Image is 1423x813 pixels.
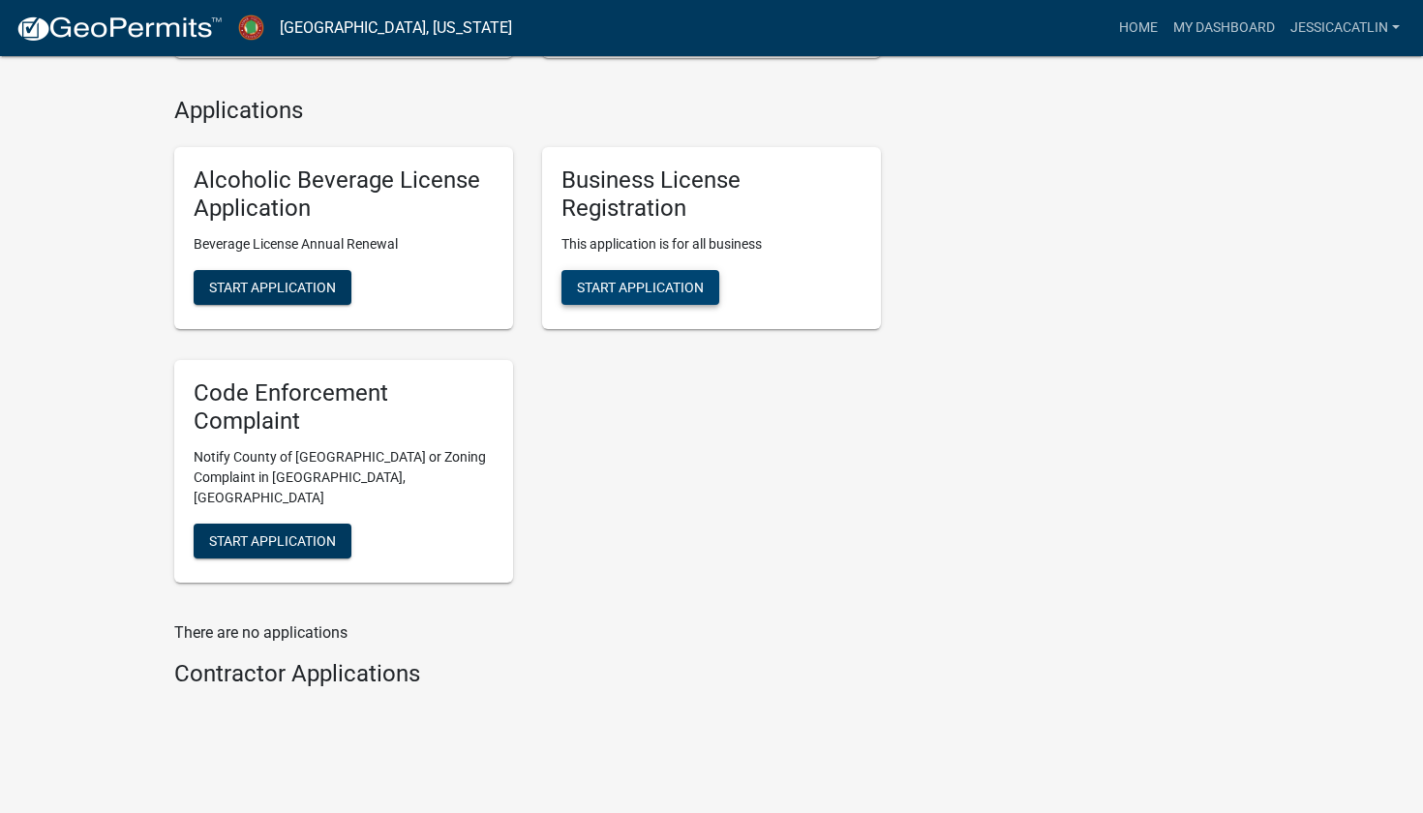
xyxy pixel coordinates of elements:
[209,280,336,295] span: Start Application
[174,97,881,125] h4: Applications
[194,166,494,223] h5: Alcoholic Beverage License Application
[280,12,512,45] a: [GEOGRAPHIC_DATA], [US_STATE]
[561,270,719,305] button: Start Application
[174,621,881,645] p: There are no applications
[194,379,494,436] h5: Code Enforcement Complaint
[561,166,862,223] h5: Business License Registration
[1166,10,1283,46] a: My Dashboard
[561,234,862,255] p: This application is for all business
[174,660,881,688] h4: Contractor Applications
[209,532,336,548] span: Start Application
[194,447,494,508] p: Notify County of [GEOGRAPHIC_DATA] or Zoning Complaint in [GEOGRAPHIC_DATA], [GEOGRAPHIC_DATA]
[577,280,704,295] span: Start Application
[174,660,881,696] wm-workflow-list-section: Contractor Applications
[1283,10,1408,46] a: JessicaCatlin
[194,270,351,305] button: Start Application
[174,97,881,598] wm-workflow-list-section: Applications
[194,234,494,255] p: Beverage License Annual Renewal
[194,524,351,558] button: Start Application
[238,15,264,41] img: Jasper County, Georgia
[1111,10,1166,46] a: Home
